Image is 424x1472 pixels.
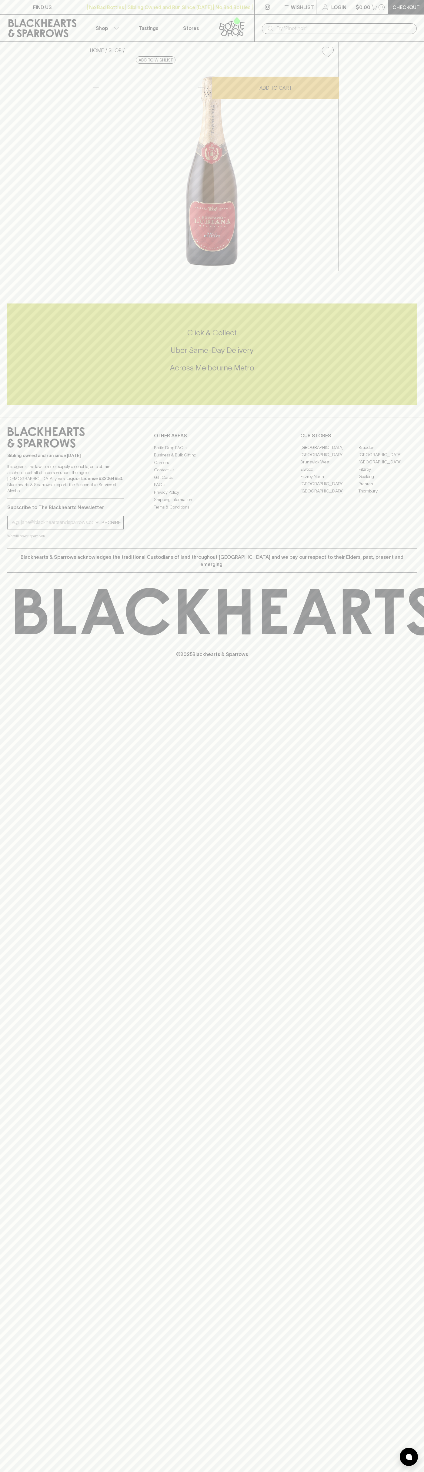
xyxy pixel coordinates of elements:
a: Elwood [300,466,359,473]
button: SUBSCRIBE [93,516,123,529]
p: Login [331,4,346,11]
a: Fitzroy North [300,473,359,480]
p: Subscribe to The Blackhearts Newsletter [7,504,124,511]
p: SUBSCRIBE [95,519,121,526]
a: Business & Bulk Gifting [154,452,270,459]
a: [GEOGRAPHIC_DATA] [300,451,359,459]
a: Gift Cards [154,474,270,481]
p: Blackhearts & Sparrows acknowledges the traditional Custodians of land throughout [GEOGRAPHIC_DAT... [12,553,412,568]
input: e.g. jane@blackheartsandsparrows.com.au [12,518,93,527]
a: Geelong [359,473,417,480]
h5: Uber Same-Day Delivery [7,345,417,355]
a: [GEOGRAPHIC_DATA] [359,451,417,459]
button: Add to wishlist [319,44,336,60]
p: OUR STORES [300,432,417,439]
a: Fitzroy [359,466,417,473]
a: Tastings [127,15,170,41]
a: FAQ's [154,481,270,489]
a: Terms & Conditions [154,503,270,511]
input: Try "Pinot noir" [276,24,412,33]
a: HOME [90,48,104,53]
div: Call to action block [7,303,417,405]
p: Stores [183,25,199,32]
a: Braddon [359,444,417,451]
p: 0 [380,5,383,9]
p: Tastings [139,25,158,32]
a: [GEOGRAPHIC_DATA] [300,444,359,451]
a: Shipping Information [154,496,270,503]
button: Add to wishlist [136,56,175,64]
a: [GEOGRAPHIC_DATA] [359,459,417,466]
a: Careers [154,459,270,466]
img: 2670.png [85,62,339,271]
a: Thornbury [359,488,417,495]
p: Sibling owned and run since [DATE] [7,453,124,459]
p: It is against the law to sell or supply alcohol to, or to obtain alcohol on behalf of a person un... [7,463,124,494]
a: Contact Us [154,466,270,474]
a: Brunswick West [300,459,359,466]
a: Privacy Policy [154,489,270,496]
img: bubble-icon [406,1454,412,1460]
p: Shop [96,25,108,32]
button: Shop [85,15,128,41]
strong: Liquor License #32064953 [66,476,122,481]
a: [GEOGRAPHIC_DATA] [300,488,359,495]
p: FIND US [33,4,52,11]
p: $0.00 [356,4,370,11]
p: Checkout [392,4,420,11]
h5: Click & Collect [7,328,417,338]
p: ADD TO CART [259,84,292,91]
p: OTHER AREAS [154,432,270,439]
p: Wishlist [291,4,314,11]
a: Bottle Drop FAQ's [154,444,270,451]
a: Prahran [359,480,417,488]
a: [GEOGRAPHIC_DATA] [300,480,359,488]
a: SHOP [109,48,122,53]
p: We will never spam you [7,533,124,539]
h5: Across Melbourne Metro [7,363,417,373]
button: ADD TO CART [212,77,339,99]
a: Stores [170,15,212,41]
